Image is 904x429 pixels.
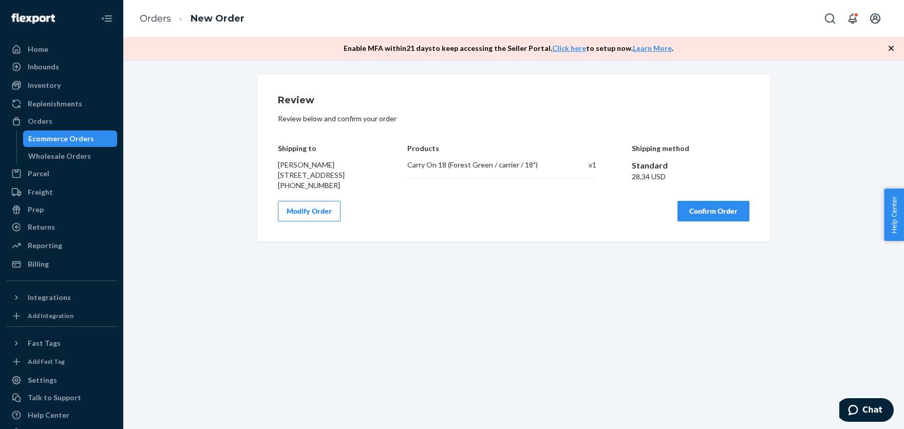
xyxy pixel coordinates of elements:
div: Wholesale Orders [28,151,91,161]
a: Wholesale Orders [23,148,118,164]
div: Add Integration [28,311,73,320]
button: Help Center [884,189,904,241]
div: Reporting [28,240,62,251]
a: Replenishments [6,96,117,112]
a: Ecommerce Orders [23,130,118,147]
div: Add Fast Tag [28,357,65,366]
div: Orders [28,116,52,126]
a: Orders [140,13,171,24]
iframe: Apre un widget che permette di chattare con uno dei nostri agenti [839,398,894,424]
a: Add Fast Tag [6,356,117,368]
ol: breadcrumbs [131,4,253,34]
a: Reporting [6,237,117,254]
a: Inbounds [6,59,117,75]
div: Integrations [28,292,71,303]
a: Help Center [6,407,117,423]
div: Home [28,44,48,54]
div: Billing [28,259,49,269]
a: Parcel [6,165,117,182]
h1: Review [278,96,749,106]
a: New Order [191,13,244,24]
div: x 1 [567,160,596,170]
a: Click here [552,44,586,52]
a: Returns [6,219,117,235]
div: Carry On 18 (Forest Green / carrier / 18") [407,160,556,170]
p: Review below and confirm your order [278,114,749,124]
div: Prep [28,204,44,215]
a: Settings [6,372,117,388]
h4: Shipping to [278,144,372,152]
a: Inventory [6,77,117,94]
a: Freight [6,184,117,200]
div: Returns [28,222,55,232]
div: Freight [28,187,53,197]
button: Open account menu [865,8,886,29]
div: Standard [632,160,750,172]
div: [PHONE_NUMBER] [278,180,372,191]
p: Enable MFA within 21 days to keep accessing the Seller Portal. to setup now. . [344,43,673,53]
div: Settings [28,375,57,385]
button: Close Navigation [97,8,117,29]
div: Inventory [28,80,61,90]
a: Home [6,41,117,58]
div: Ecommerce Orders [28,134,94,144]
button: Integrations [6,289,117,306]
a: Prep [6,201,117,218]
button: Confirm Order [677,201,749,221]
a: Billing [6,256,117,272]
h4: Shipping method [632,144,750,152]
a: Add Integration [6,310,117,322]
button: Open Search Box [820,8,840,29]
button: Talk to Support [6,389,117,406]
div: Replenishments [28,99,82,109]
h4: Products [407,144,596,152]
div: 28,34 USD [632,172,750,182]
div: Fast Tags [28,338,61,348]
img: Flexport logo [11,13,55,24]
button: Fast Tags [6,335,117,351]
a: Learn More [633,44,672,52]
a: Orders [6,113,117,129]
div: Parcel [28,169,49,179]
div: Help Center [28,410,69,420]
button: Open notifications [842,8,863,29]
span: [PERSON_NAME] [STREET_ADDRESS] [278,160,345,179]
div: Inbounds [28,62,59,72]
div: Talk to Support [28,393,81,403]
button: Modify Order [278,201,341,221]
